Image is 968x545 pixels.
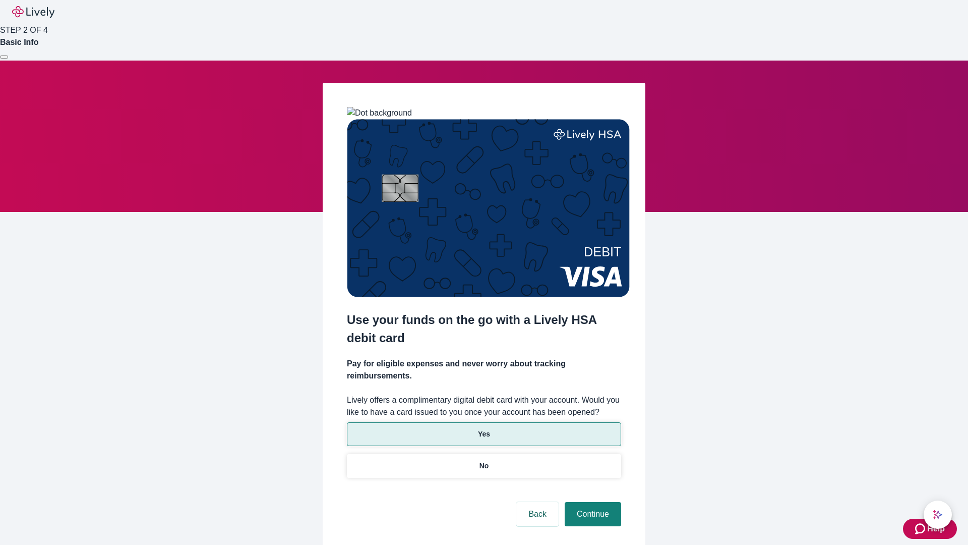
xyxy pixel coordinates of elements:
[478,429,490,440] p: Yes
[933,510,943,520] svg: Lively AI Assistant
[347,311,621,347] h2: Use your funds on the go with a Lively HSA debit card
[903,519,957,539] button: Zendesk support iconHelp
[347,107,412,119] img: Dot background
[12,6,54,18] img: Lively
[347,454,621,478] button: No
[347,119,630,297] img: Debit card
[516,502,559,526] button: Back
[924,501,952,529] button: chat
[479,461,489,471] p: No
[565,502,621,526] button: Continue
[347,422,621,446] button: Yes
[927,523,945,535] span: Help
[347,358,621,382] h4: Pay for eligible expenses and never worry about tracking reimbursements.
[347,394,621,418] label: Lively offers a complimentary digital debit card with your account. Would you like to have a card...
[915,523,927,535] svg: Zendesk support icon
